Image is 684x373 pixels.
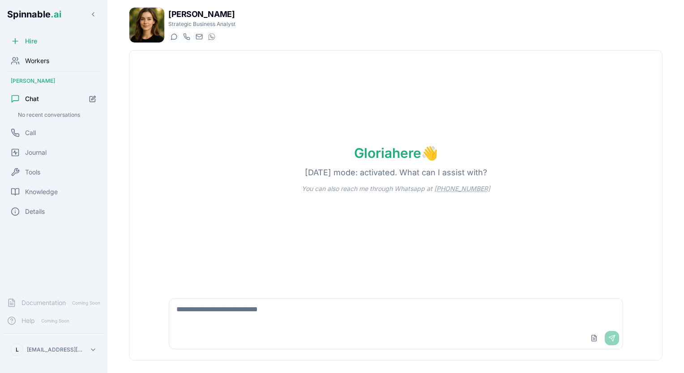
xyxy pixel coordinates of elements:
p: You can also reach me through Whatsapp at [287,184,504,193]
h1: Gloria here [340,145,452,161]
span: Coming Soon [69,299,103,307]
button: Start new chat [85,91,100,106]
div: [PERSON_NAME] [4,74,104,88]
span: Documentation [21,298,66,307]
div: No recent conversations [14,110,100,120]
img: WhatsApp [208,33,215,40]
span: Workers [25,56,49,65]
span: Details [25,207,45,216]
span: Knowledge [25,187,58,196]
button: Start a chat with Gloria Kumar [168,31,179,42]
span: Call [25,128,36,137]
a: [PHONE_NUMBER] [434,185,490,192]
button: WhatsApp [206,31,217,42]
span: Chat [25,94,39,103]
span: Help [21,316,35,325]
span: Coming Soon [38,317,72,325]
span: Tools [25,168,40,177]
span: Spinnable [7,9,61,20]
p: [DATE] mode: activated. What can I assist with? [291,166,501,179]
button: Send email to gloria.kumar@getspinnable.ai [193,31,204,42]
p: Strategic Business Analyst [168,21,235,28]
span: L [16,346,19,353]
span: wave [421,145,438,161]
img: Gloria Kumar [129,8,164,42]
h1: [PERSON_NAME] [168,8,235,21]
button: Start a call with Gloria Kumar [181,31,192,42]
span: .ai [51,9,61,20]
span: Hire [25,37,37,46]
button: L[EMAIL_ADDRESS][DOMAIN_NAME] [7,341,100,359]
p: [EMAIL_ADDRESS][DOMAIN_NAME] [27,346,86,353]
span: Journal [25,148,47,157]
